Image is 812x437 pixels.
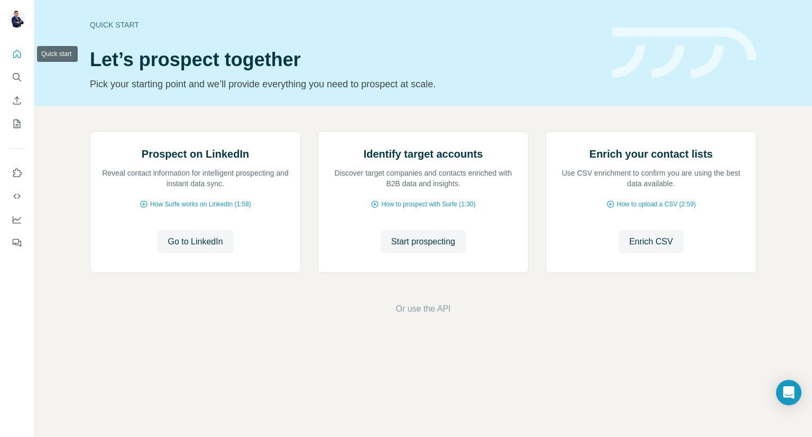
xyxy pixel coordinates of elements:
button: My lists [8,114,25,133]
button: Enrich CSV [8,91,25,110]
h1: Let’s prospect together [90,49,599,70]
h2: Identify target accounts [364,147,483,161]
p: Pick your starting point and we’ll provide everything you need to prospect at scale. [90,77,599,92]
p: Discover target companies and contacts enriched with B2B data and insights. [329,168,518,189]
img: banner [612,28,756,79]
button: Or use the API [395,303,450,315]
button: Search [8,68,25,87]
button: Enrich CSV [619,230,684,253]
span: Start prospecting [391,235,455,248]
h2: Enrich your contact lists [589,147,713,161]
button: Quick start [8,44,25,63]
span: Enrich CSV [629,235,673,248]
p: Use CSV enrichment to confirm you are using the best data available. [557,168,745,189]
div: Quick start [90,20,599,30]
span: How to prospect with Surfe (1:30) [381,199,475,209]
div: Open Intercom Messenger [776,380,801,405]
button: Feedback [8,233,25,252]
p: Reveal contact information for intelligent prospecting and instant data sync. [101,168,290,189]
button: Use Surfe on LinkedIn [8,163,25,183]
button: Go to LinkedIn [157,230,233,253]
button: Dashboard [8,210,25,229]
img: Avatar [8,11,25,28]
button: Start prospecting [381,230,466,253]
h2: Prospect on LinkedIn [142,147,249,161]
button: Use Surfe API [8,187,25,206]
span: How Surfe works on LinkedIn (1:58) [150,199,251,209]
span: Go to LinkedIn [168,235,223,248]
span: How to upload a CSV (2:59) [617,199,696,209]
